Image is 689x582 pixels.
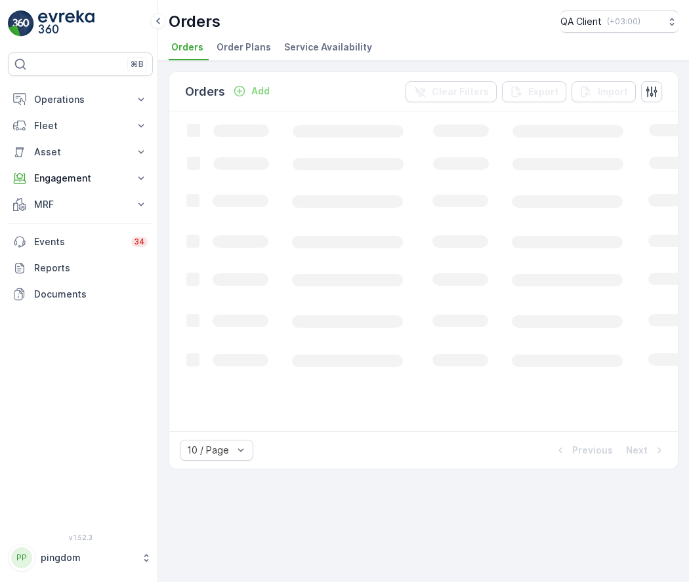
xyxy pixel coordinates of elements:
[134,237,145,247] p: 34
[432,85,489,98] p: Clear Filters
[8,533,153,541] span: v 1.52.3
[626,444,648,457] p: Next
[8,191,153,218] button: MRF
[34,288,148,301] p: Documents
[560,15,602,28] p: QA Client
[572,444,613,457] p: Previous
[131,59,144,69] p: ⌘B
[502,81,566,102] button: Export
[406,81,497,102] button: Clear Filters
[8,139,153,165] button: Asset
[8,255,153,281] a: Reports
[11,547,32,568] div: PP
[560,10,679,33] button: QA Client(+03:00)
[8,544,153,572] button: PPpingdom
[8,165,153,191] button: Engagement
[34,93,127,106] p: Operations
[8,87,153,113] button: Operations
[34,172,127,185] p: Engagement
[217,41,271,54] span: Order Plans
[553,442,614,458] button: Previous
[34,262,148,275] p: Reports
[284,41,372,54] span: Service Availability
[8,229,153,255] a: Events34
[38,10,94,37] img: logo_light-DOdMpM7g.png
[228,83,275,99] button: Add
[169,11,220,32] p: Orders
[528,85,558,98] p: Export
[34,145,127,159] p: Asset
[607,16,640,27] p: ( +03:00 )
[41,551,135,564] p: pingdom
[8,281,153,307] a: Documents
[251,85,270,98] p: Add
[8,10,34,37] img: logo
[171,41,203,54] span: Orders
[34,198,127,211] p: MRF
[572,81,636,102] button: Import
[625,442,667,458] button: Next
[34,235,123,248] p: Events
[598,85,628,98] p: Import
[185,83,225,101] p: Orders
[8,113,153,139] button: Fleet
[34,119,127,132] p: Fleet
